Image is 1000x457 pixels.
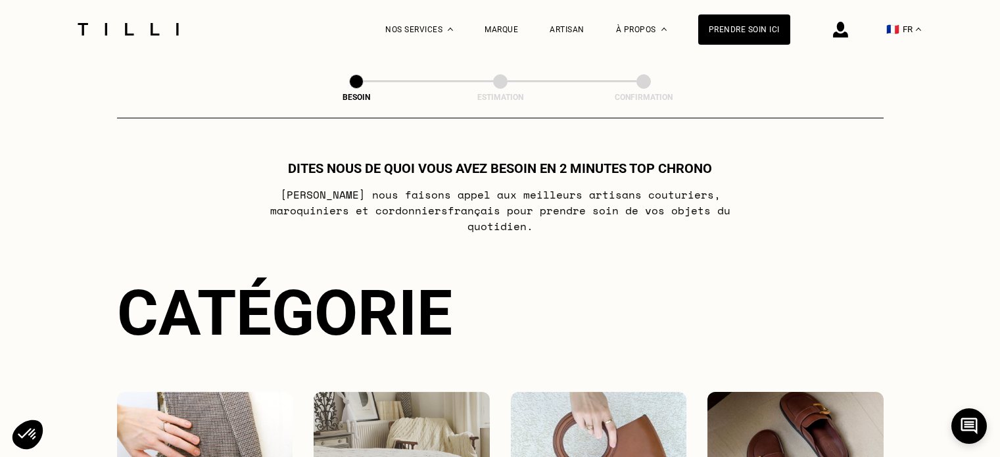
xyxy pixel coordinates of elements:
[550,25,584,34] a: Artisan
[578,93,709,102] div: Confirmation
[117,276,884,350] div: Catégorie
[698,14,790,45] a: Prendre soin ici
[73,23,183,36] img: Logo du service de couturière Tilli
[886,23,899,36] span: 🇫🇷
[833,22,848,37] img: icône connexion
[448,28,453,31] img: Menu déroulant
[661,28,667,31] img: Menu déroulant à propos
[288,160,712,176] h1: Dites nous de quoi vous avez besoin en 2 minutes top chrono
[485,25,518,34] a: Marque
[916,28,921,31] img: menu déroulant
[435,93,566,102] div: Estimation
[239,187,761,234] p: [PERSON_NAME] nous faisons appel aux meilleurs artisans couturiers , maroquiniers et cordonniers ...
[291,93,422,102] div: Besoin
